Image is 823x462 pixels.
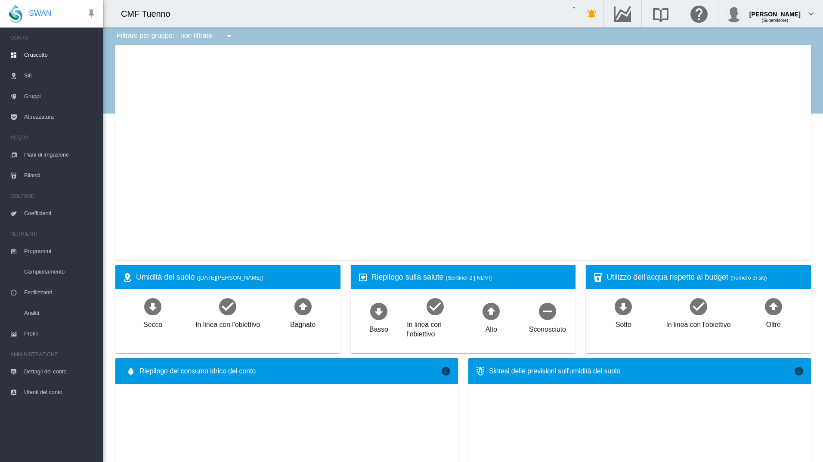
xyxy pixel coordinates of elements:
[24,65,96,86] span: Siti
[529,321,566,334] div: Sconosciuto
[10,348,96,361] span: AMMINISTRAZIONE
[24,86,96,107] span: Gruppi
[606,272,804,283] div: Utilizzo dell'acqua rispetto al budget
[766,317,781,330] div: Oltre
[136,272,334,283] div: Umidità del suolo
[666,317,730,330] div: In linea con l'obiettivo
[441,366,451,376] md-icon: icon-information
[195,317,260,330] div: In linea con l'obiettivo
[368,301,389,321] md-icon: icon-arrow-down-bold-circle
[10,31,96,45] span: CONTO
[537,301,558,321] md-icon: icon-minus-circle
[29,8,52,19] span: SWAN
[9,5,22,23] img: SWAN-Landscape-Logo-Colour-drop.png
[806,9,816,19] md-icon: icon-chevron-down
[481,301,501,321] md-icon: icon-arrow-up-bold-circle
[10,131,96,145] span: ACQUA
[24,282,96,303] span: Fertilizzanti
[761,18,788,23] span: (Supervisore)
[122,272,133,283] md-icon: icon-map-marker-radius
[24,262,96,282] span: Campionamento
[358,272,368,283] md-icon: icon-heart-box-outline
[290,317,316,330] div: Bagnato
[293,296,313,317] md-icon: icon-arrow-up-bold-circle
[763,296,784,317] md-icon: icon-arrow-up-bold-circle
[650,9,671,19] md-icon: Ricerca nella base di conoscenze
[583,5,600,22] button: icon-bell-ring
[749,6,801,15] div: [PERSON_NAME]
[24,382,96,403] span: Utenti del conto
[486,321,497,334] div: Alto
[725,5,743,22] img: profile.jpg
[24,45,96,65] span: Cruscotto
[121,8,178,20] div: CMF Tuenno
[688,296,709,317] md-icon: icon-checkbox-marked-circle
[446,274,492,281] span: (Sentinel-2 | NDVI)
[371,272,569,283] div: Riepilogo sulla salute
[24,361,96,382] span: Dettagli del conto
[794,366,804,376] md-icon: icon-information
[86,9,96,19] md-icon: icon-pin
[475,366,486,376] md-icon: icon-thermometer-lines
[143,317,162,330] div: Secco
[10,227,96,241] span: NUTRIENTI
[24,145,96,165] span: Piani di irrigazione
[369,321,388,334] div: Basso
[24,303,96,323] span: Analiti
[593,272,603,283] md-icon: icon-cup-water
[616,317,631,330] div: Sotto
[24,323,96,344] span: Profili
[224,31,234,41] md-icon: icon-menu-down
[197,274,263,281] span: ([DATE][PERSON_NAME])
[139,367,441,376] span: Riepilogo del consumo idrico del conto
[730,274,767,281] span: (numero di siti)
[489,367,794,376] div: Sintesi delle previsioni sull'umidità del suolo
[587,9,597,19] md-icon: icon-bell-ring
[613,296,634,317] md-icon: icon-arrow-down-bold-circle
[10,189,96,203] span: COLTURE
[407,317,463,339] div: In linea con l'obiettivo
[217,296,238,317] md-icon: icon-checkbox-marked-circle
[425,296,446,317] md-icon: icon-checkbox-marked-circle
[612,9,633,19] md-icon: Vai all'hub dei dati
[24,241,96,262] span: Programmi
[126,366,136,376] md-icon: icon-water
[110,28,240,45] div: Filtrare per gruppo: - non filtrata -
[220,28,238,45] button: icon-menu-down
[689,9,709,19] md-icon: Fare clic qui per ottenere assistenza
[24,107,96,127] span: Attrezzatura
[24,165,96,186] span: Bilanci
[142,296,163,317] md-icon: icon-arrow-down-bold-circle
[24,203,96,224] span: Coefficienti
